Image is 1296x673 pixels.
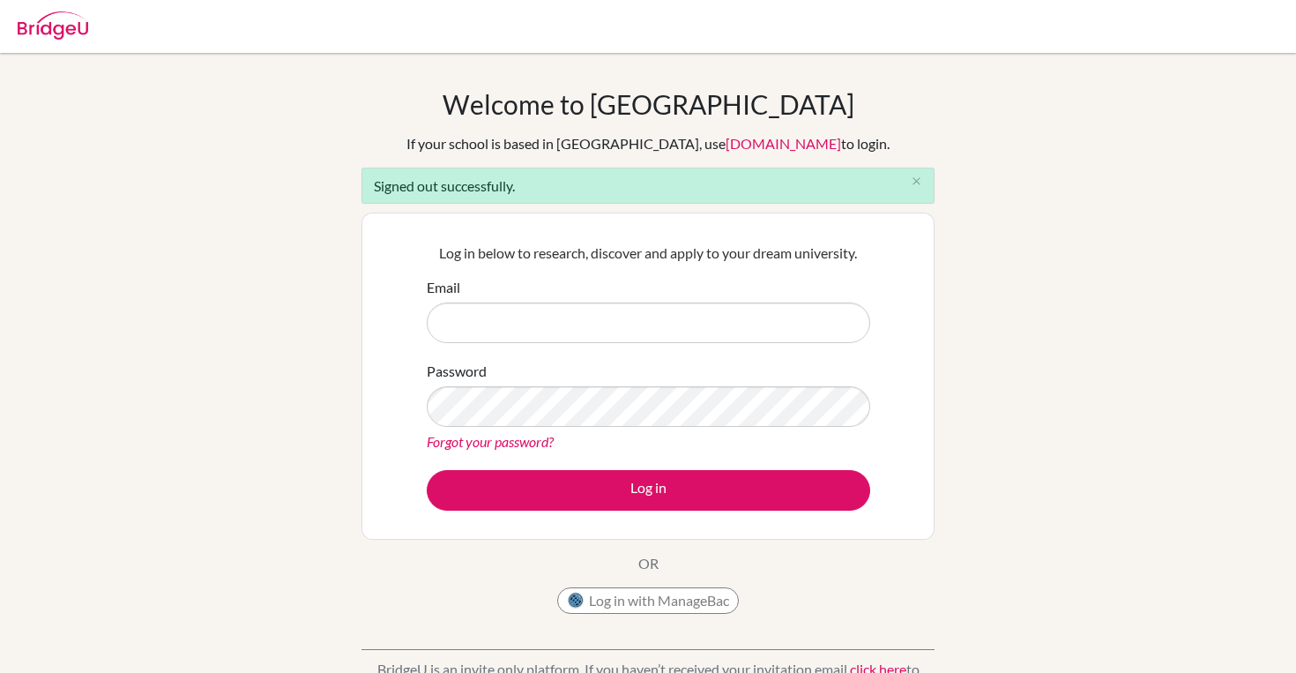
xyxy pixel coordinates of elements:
h1: Welcome to [GEOGRAPHIC_DATA] [443,88,854,120]
button: Close [898,168,934,195]
div: If your school is based in [GEOGRAPHIC_DATA], use to login. [406,133,890,154]
label: Password [427,361,487,382]
a: [DOMAIN_NAME] [726,135,841,152]
p: Log in below to research, discover and apply to your dream university. [427,243,870,264]
button: Log in [427,470,870,511]
p: OR [638,553,659,574]
a: Forgot your password? [427,433,554,450]
button: Log in with ManageBac [557,587,739,614]
label: Email [427,277,460,298]
img: Bridge-U [18,11,88,40]
div: Signed out successfully. [361,168,935,204]
i: close [910,175,923,188]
